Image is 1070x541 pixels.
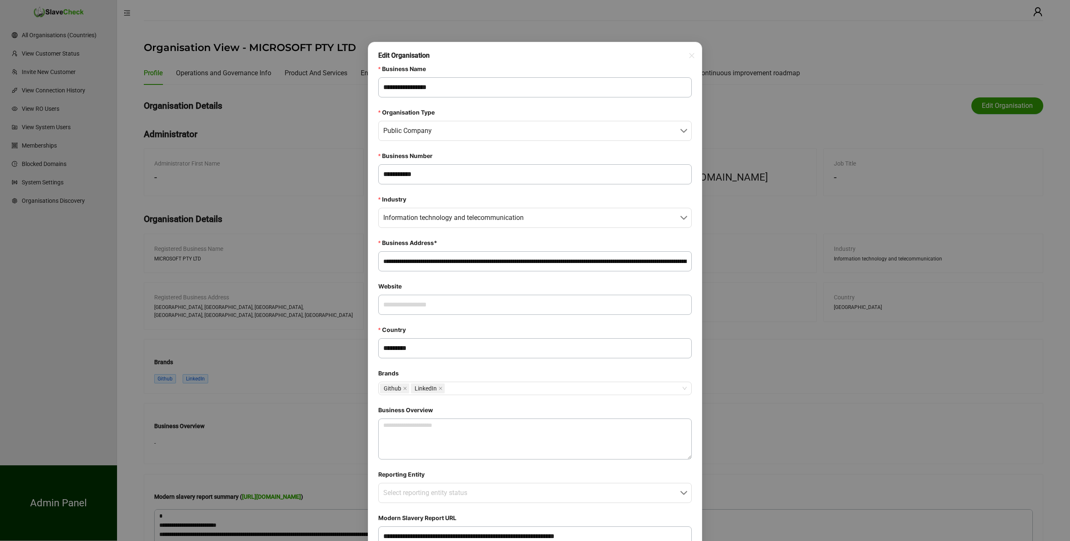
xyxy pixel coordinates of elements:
span: LinkedIn [411,383,445,393]
span: Information technology and telecommunication [383,208,687,227]
input: Country [378,338,692,358]
label: Reporting Entity [378,470,431,480]
label: Website [378,281,408,291]
input: Business Address* [378,251,692,271]
span: Github [380,383,409,393]
label: Business Number [378,151,438,161]
label: Country [378,325,412,335]
span: close [688,47,695,64]
label: Brands [378,368,405,378]
label: Modern Slavery Report URL [378,513,462,523]
label: Business Overview [378,405,439,415]
textarea: Business Overview [378,419,692,459]
input: Business Number [378,164,692,184]
span: close [403,386,407,390]
input: Business Name [378,77,692,97]
label: Business Address* [378,238,443,248]
input: Website [378,295,692,315]
span: close [438,386,443,390]
span: LinkedIn [415,384,437,393]
label: Business Name [378,64,432,74]
button: Close [683,47,697,61]
span: Github [384,384,401,393]
input: Brands [446,385,448,391]
label: Industry [378,194,412,204]
label: Organisation Type [378,107,441,117]
div: Edit Organisation [378,51,692,61]
span: Public Company [383,121,687,140]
